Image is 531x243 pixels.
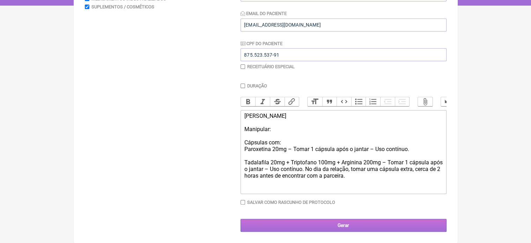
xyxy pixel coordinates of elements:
[244,133,442,146] div: Cápsulas com:
[247,64,295,69] label: Receituário Especial
[241,41,282,46] label: CPF do Paciente
[366,97,380,106] button: Numbers
[380,97,395,106] button: Decrease Level
[395,97,410,106] button: Increase Level
[351,97,366,106] button: Bullets
[247,83,267,88] label: Duração
[322,97,337,106] button: Quote
[241,97,256,106] button: Bold
[244,146,442,152] div: Paroxetina 20mg – Tomar 1 cápsula após o jantar – Uso contínuo.
[244,126,442,133] div: Manipular:
[285,97,299,106] button: Link
[91,4,154,9] label: Suplementos / Cosméticos
[337,97,351,106] button: Code
[241,219,447,232] input: Gerar
[247,200,335,205] label: Salvar como rascunho de Protocolo
[308,97,322,106] button: Heading
[418,97,433,106] button: Attach Files
[270,97,285,106] button: Strikethrough
[244,113,442,119] div: [PERSON_NAME]
[255,97,270,106] button: Italic
[441,97,456,106] button: Undo
[241,11,287,16] label: Email do Paciente
[244,159,442,179] div: Tadalafila 20mg + Triptofano 100mg + Arginina 200mg – Tomar 1 cápsula após o jantar – Uso contínu...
